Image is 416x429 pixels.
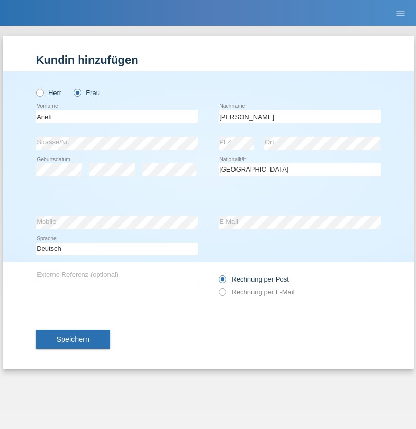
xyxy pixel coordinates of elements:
label: Rechnung per Post [219,275,289,283]
input: Rechnung per Post [219,275,225,288]
input: Rechnung per E-Mail [219,288,225,301]
button: Speichern [36,330,110,349]
span: Speichern [57,335,89,343]
label: Herr [36,89,62,97]
h1: Kundin hinzufügen [36,53,381,66]
i: menu [395,8,406,18]
label: Rechnung per E-Mail [219,288,295,296]
a: menu [390,10,411,16]
label: Frau [74,89,100,97]
input: Frau [74,89,80,96]
input: Herr [36,89,43,96]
